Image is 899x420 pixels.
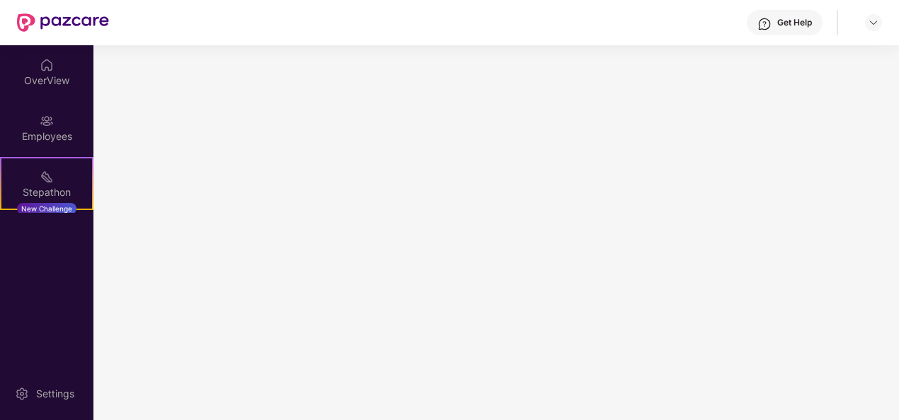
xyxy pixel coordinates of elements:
[40,114,54,128] img: svg+xml;base64,PHN2ZyBpZD0iRW1wbG95ZWVzIiB4bWxucz0iaHR0cDovL3d3dy53My5vcmcvMjAwMC9zdmciIHdpZHRoPS...
[32,387,79,401] div: Settings
[17,203,76,214] div: New Challenge
[777,17,812,28] div: Get Help
[40,170,54,184] img: svg+xml;base64,PHN2ZyB4bWxucz0iaHR0cDovL3d3dy53My5vcmcvMjAwMC9zdmciIHdpZHRoPSIyMSIgaGVpZ2h0PSIyMC...
[757,17,772,31] img: svg+xml;base64,PHN2ZyBpZD0iSGVscC0zMngzMiIgeG1sbnM9Imh0dHA6Ly93d3cudzMub3JnLzIwMDAvc3ZnIiB3aWR0aD...
[40,58,54,72] img: svg+xml;base64,PHN2ZyBpZD0iSG9tZSIgeG1sbnM9Imh0dHA6Ly93d3cudzMub3JnLzIwMDAvc3ZnIiB3aWR0aD0iMjAiIG...
[1,185,92,199] div: Stepathon
[17,13,109,32] img: New Pazcare Logo
[868,17,879,28] img: svg+xml;base64,PHN2ZyBpZD0iRHJvcGRvd24tMzJ4MzIiIHhtbG5zPSJodHRwOi8vd3d3LnczLm9yZy8yMDAwL3N2ZyIgd2...
[15,387,29,401] img: svg+xml;base64,PHN2ZyBpZD0iU2V0dGluZy0yMHgyMCIgeG1sbnM9Imh0dHA6Ly93d3cudzMub3JnLzIwMDAvc3ZnIiB3aW...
